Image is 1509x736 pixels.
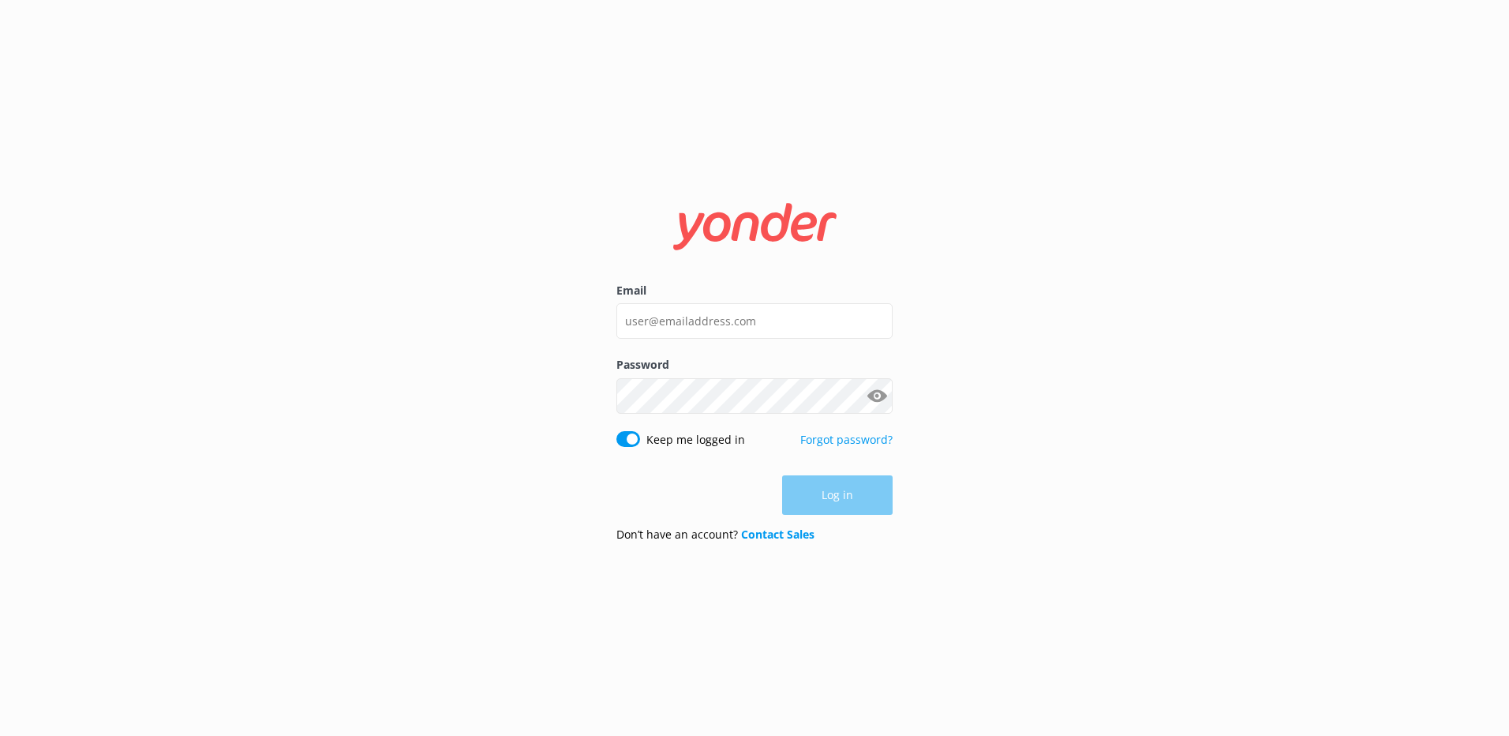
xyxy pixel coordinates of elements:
[616,356,893,374] label: Password
[616,303,893,339] input: user@emailaddress.com
[616,526,814,543] p: Don’t have an account?
[861,380,893,411] button: Show password
[616,282,893,299] label: Email
[646,431,745,449] label: Keep me logged in
[800,432,893,447] a: Forgot password?
[741,527,814,542] a: Contact Sales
